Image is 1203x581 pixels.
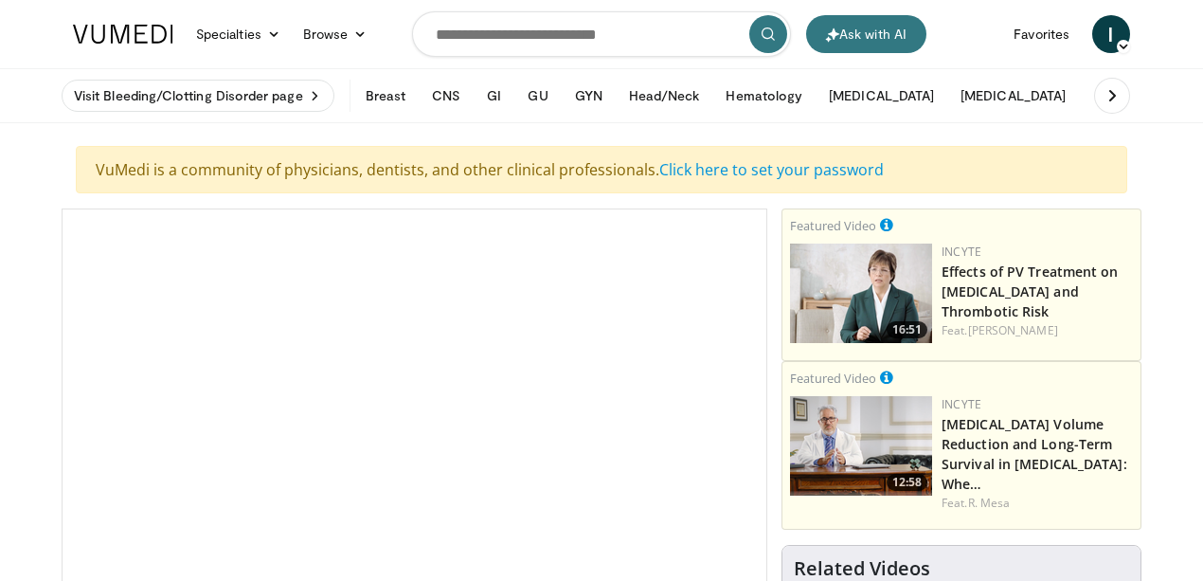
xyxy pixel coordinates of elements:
[887,474,927,491] span: 12:58
[942,263,1119,320] a: Effects of PV Treatment on [MEDICAL_DATA] and Thrombotic Risk
[794,557,930,580] h4: Related Videos
[790,244,932,343] img: d87faa72-4e92-4a7a-bc57-4b4514b4505e.png.150x105_q85_crop-smart_upscale.png
[476,77,512,115] button: GI
[942,415,1127,493] a: [MEDICAL_DATA] Volume Reduction and Long-Term Survival in [MEDICAL_DATA]: Whe…
[790,396,932,496] img: 7350bff6-2067-41fe-9408-af54c6d3e836.png.150x105_q85_crop-smart_upscale.png
[62,80,334,112] a: Visit Bleeding/Clotting Disorder page
[942,322,1133,339] div: Feat.
[412,11,791,57] input: Search topics, interventions
[1092,15,1130,53] a: I
[564,77,614,115] button: GYN
[1002,15,1081,53] a: Favorites
[887,321,927,338] span: 16:51
[942,396,981,412] a: Incyte
[949,77,1077,115] button: [MEDICAL_DATA]
[714,77,814,115] button: Hematology
[421,77,472,115] button: CNS
[790,217,876,234] small: Featured Video
[185,15,292,53] a: Specialties
[73,25,173,44] img: VuMedi Logo
[968,495,1011,511] a: R. Mesa
[806,15,926,53] button: Ask with AI
[354,77,417,115] button: Breast
[659,159,884,180] a: Click here to set your password
[968,322,1058,338] a: [PERSON_NAME]
[618,77,711,115] button: Head/Neck
[292,15,379,53] a: Browse
[942,244,981,260] a: Incyte
[942,495,1133,512] div: Feat.
[516,77,559,115] button: GU
[76,146,1127,193] div: VuMedi is a community of physicians, dentists, and other clinical professionals.
[790,370,876,387] small: Featured Video
[817,77,945,115] button: [MEDICAL_DATA]
[790,244,932,343] a: 16:51
[790,396,932,496] a: 12:58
